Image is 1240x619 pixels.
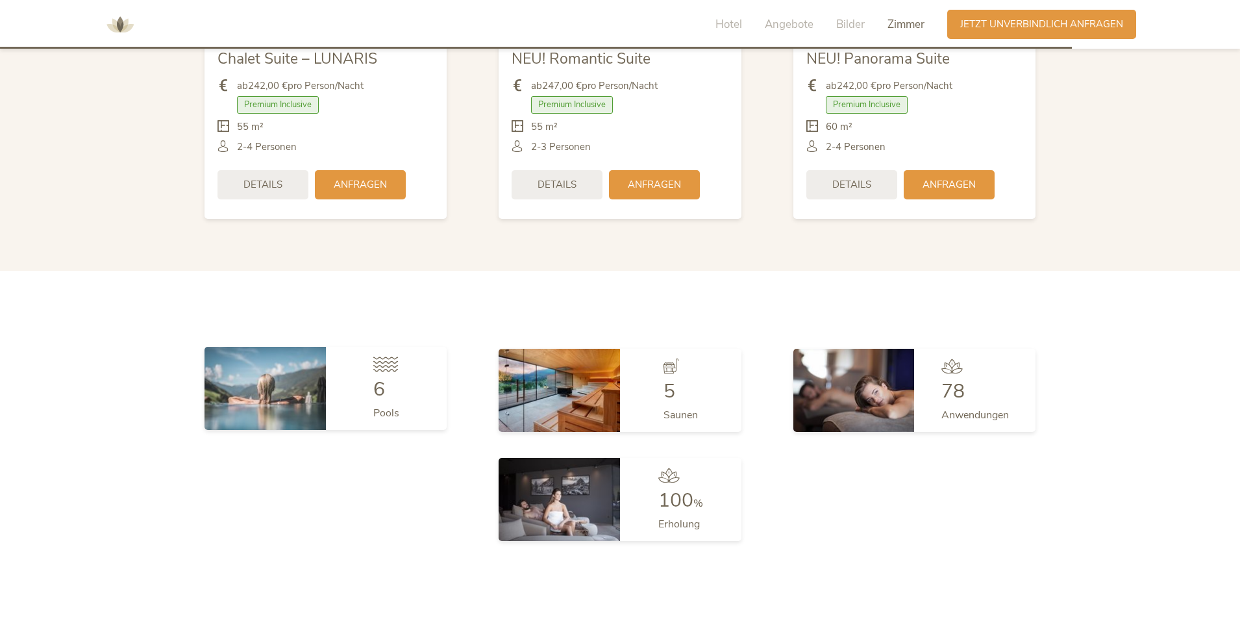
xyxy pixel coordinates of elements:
span: NEU! Panorama Suite [806,49,950,69]
span: Anfragen [334,178,387,192]
img: AMONTI & LUNARIS Wellnessresort [101,5,140,44]
b: 242,00 € [837,79,876,92]
span: Pools [373,406,399,420]
span: Anfragen [628,178,681,192]
span: % [693,496,703,511]
span: Details [832,178,871,192]
b: 247,00 € [542,79,582,92]
span: Hotel [715,17,742,32]
span: Chalet Suite – LUNARIS [217,49,377,69]
span: Premium Inclusive [237,96,319,113]
span: Zimmer [887,17,924,32]
span: Premium Inclusive [826,96,908,113]
span: Jetzt unverbindlich anfragen [960,18,1123,31]
span: 100 [658,487,693,514]
span: 5 [663,378,675,405]
span: 6 [373,376,385,403]
span: Bilder [836,17,865,32]
b: 242,00 € [248,79,288,92]
a: AMONTI & LUNARIS Wellnessresort [101,19,140,29]
span: ab pro Person/Nacht [531,79,658,93]
span: Erholung [658,517,700,531]
span: 60 m² [826,120,852,134]
span: Saunen [663,408,698,422]
span: 2-4 Personen [237,140,297,154]
span: Premium Inclusive [531,96,613,113]
span: Angebote [765,17,813,32]
span: NEU! Romantic Suite [512,49,651,69]
span: 2-3 Personen [531,140,591,154]
span: Anfragen [923,178,976,192]
span: Anwendungen [941,408,1009,422]
span: 55 m² [531,120,558,134]
span: ab pro Person/Nacht [826,79,952,93]
span: 2-4 Personen [826,140,886,154]
span: 78 [941,378,965,405]
span: ab pro Person/Nacht [237,79,364,93]
span: Details [243,178,282,192]
span: 55 m² [237,120,264,134]
span: Details [538,178,577,192]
